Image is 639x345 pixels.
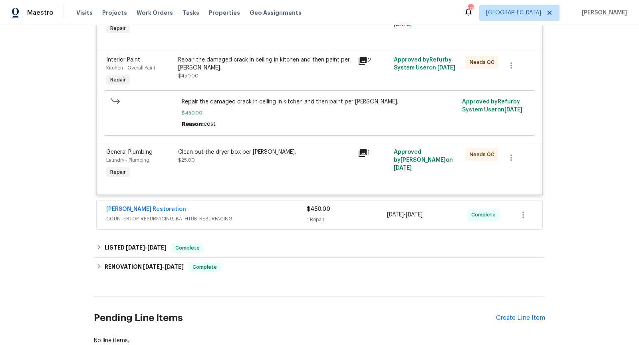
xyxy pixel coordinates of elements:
[579,9,627,17] span: [PERSON_NAME]
[106,206,186,212] a: [PERSON_NAME] Restoration
[358,148,389,158] div: 1
[94,238,545,258] div: LISTED [DATE]-[DATE]Complete
[496,314,545,322] div: Create Line Item
[76,9,93,17] span: Visits
[204,121,216,127] span: cost
[178,56,353,72] div: Repair the damaged crack in ceiling in kitchen and then paint per [PERSON_NAME].
[94,299,496,337] h2: Pending Line Items
[250,9,302,17] span: Geo Assignments
[107,168,129,176] span: Repair
[182,109,458,117] span: $450.00
[126,245,167,250] span: -
[27,9,54,17] span: Maestro
[178,158,195,163] span: $25.00
[106,57,140,63] span: Interior Paint
[387,211,423,219] span: -
[468,5,473,13] div: 102
[106,215,307,223] span: COUNTERTOP_RESURFACING, BATHTUB_RESURFACING
[437,65,455,71] span: [DATE]
[209,9,240,17] span: Properties
[106,65,155,70] span: Kitchen - Overall Paint
[394,57,455,71] span: Approved by Refurby System User on
[462,99,522,113] span: Approved by Refurby System User on
[94,258,545,277] div: RENOVATION [DATE]-[DATE]Complete
[470,151,498,159] span: Needs QC
[178,148,353,156] div: Clean out the dryer box per [PERSON_NAME].
[106,149,153,155] span: General Plumbing
[126,245,145,250] span: [DATE]
[406,212,423,218] span: [DATE]
[137,9,173,17] span: Work Orders
[504,107,522,113] span: [DATE]
[106,158,149,163] span: Laundry - Plumbing
[358,56,389,65] div: 2
[105,262,184,272] h6: RENOVATION
[182,121,204,127] span: Reason:
[105,243,167,253] h6: LISTED
[470,58,498,66] span: Needs QC
[471,211,499,219] span: Complete
[486,9,541,17] span: [GEOGRAPHIC_DATA]
[107,24,129,32] span: Repair
[394,149,453,171] span: Approved by [PERSON_NAME] on
[143,264,184,270] span: -
[178,73,198,78] span: $450.00
[183,10,199,16] span: Tasks
[107,76,129,84] span: Repair
[94,337,545,345] div: No line items.
[182,98,458,106] span: Repair the damaged crack in ceiling in kitchen and then paint per [PERSON_NAME].
[387,212,404,218] span: [DATE]
[172,244,203,252] span: Complete
[307,216,387,224] div: 1 Repair
[307,206,330,212] span: $450.00
[394,165,412,171] span: [DATE]
[147,245,167,250] span: [DATE]
[102,9,127,17] span: Projects
[143,264,162,270] span: [DATE]
[189,263,220,271] span: Complete
[165,264,184,270] span: [DATE]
